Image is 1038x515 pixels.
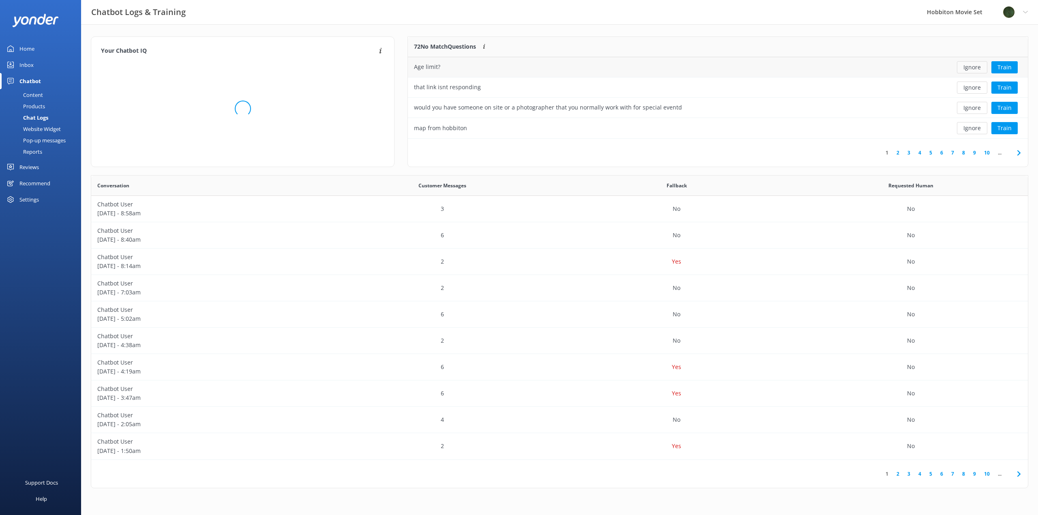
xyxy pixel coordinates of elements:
div: Website Widget [5,123,61,135]
span: Customer Messages [418,182,466,189]
a: 5 [925,149,936,157]
p: [DATE] - 8:40am [97,235,320,244]
a: 8 [958,149,969,157]
button: Train [991,122,1018,134]
p: Chatbot User [97,384,320,393]
p: Chatbot User [97,305,320,314]
p: No [673,231,680,240]
a: 6 [936,470,947,478]
p: No [907,310,915,319]
img: yonder-white-logo.png [12,14,59,27]
button: Ignore [957,102,987,114]
div: map from hobbiton [414,124,467,133]
div: row [91,407,1028,433]
a: 4 [914,149,925,157]
div: Settings [19,191,39,208]
p: No [673,336,680,345]
p: 2 [441,442,444,451]
p: No [907,336,915,345]
a: Products [5,101,81,112]
p: Chatbot User [97,332,320,341]
div: Home [19,41,34,57]
span: Requested Human [888,182,933,189]
p: Chatbot User [97,226,320,235]
p: No [673,283,680,292]
p: No [673,204,680,213]
a: 3 [903,470,914,478]
p: Chatbot User [97,411,320,420]
p: Yes [672,257,681,266]
p: Chatbot User [97,358,320,367]
div: row [91,196,1028,222]
a: Pop-up messages [5,135,81,146]
a: 5 [925,470,936,478]
a: 1 [881,470,892,478]
div: row [91,354,1028,380]
a: 3 [903,149,914,157]
div: grid [91,196,1028,459]
div: row [91,275,1028,301]
p: No [907,283,915,292]
div: Content [5,89,43,101]
p: 72 No Match Questions [414,42,476,51]
button: Train [991,102,1018,114]
p: [DATE] - 2:05am [97,420,320,429]
span: ... [994,149,1006,157]
div: Reviews [19,159,39,175]
p: Chatbot User [97,200,320,209]
p: 2 [441,283,444,292]
a: 6 [936,149,947,157]
h3: Chatbot Logs & Training [91,6,186,19]
div: Support Docs [25,474,58,491]
a: Content [5,89,81,101]
div: row [91,222,1028,249]
p: [DATE] - 7:03am [97,288,320,297]
div: would you have someone on site or a photographer that you normally work with for special eventd [414,103,682,112]
a: 7 [947,149,958,157]
a: 2 [892,149,903,157]
p: No [673,310,680,319]
button: Ignore [957,61,987,73]
a: 10 [980,470,994,478]
p: [DATE] - 8:58am [97,209,320,218]
p: No [907,415,915,424]
div: Recommend [19,175,50,191]
a: Reports [5,146,81,157]
div: Reports [5,146,42,157]
div: Help [36,491,47,507]
button: Train [991,82,1018,94]
div: Products [5,101,45,112]
span: ... [994,470,1006,478]
div: row [91,328,1028,354]
a: 9 [969,149,980,157]
div: grid [408,57,1028,138]
p: No [907,257,915,266]
div: Inbox [19,57,34,73]
div: row [408,57,1028,77]
div: that link isnt responding [414,83,481,92]
div: row [91,433,1028,459]
p: No [907,389,915,398]
a: 9 [969,470,980,478]
p: Yes [672,363,681,371]
p: 3 [441,204,444,213]
p: [DATE] - 3:47am [97,393,320,402]
p: No [673,415,680,424]
a: Chat Logs [5,112,81,123]
a: 8 [958,470,969,478]
a: 1 [881,149,892,157]
p: 6 [441,310,444,319]
span: Conversation [97,182,129,189]
p: [DATE] - 4:38am [97,341,320,350]
button: Train [991,61,1018,73]
p: Chatbot User [97,437,320,446]
div: Chatbot [19,73,41,89]
a: 4 [914,470,925,478]
p: 6 [441,363,444,371]
div: row [91,249,1028,275]
div: row [408,118,1028,138]
a: 2 [892,470,903,478]
div: Pop-up messages [5,135,66,146]
p: 6 [441,389,444,398]
div: row [91,301,1028,328]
